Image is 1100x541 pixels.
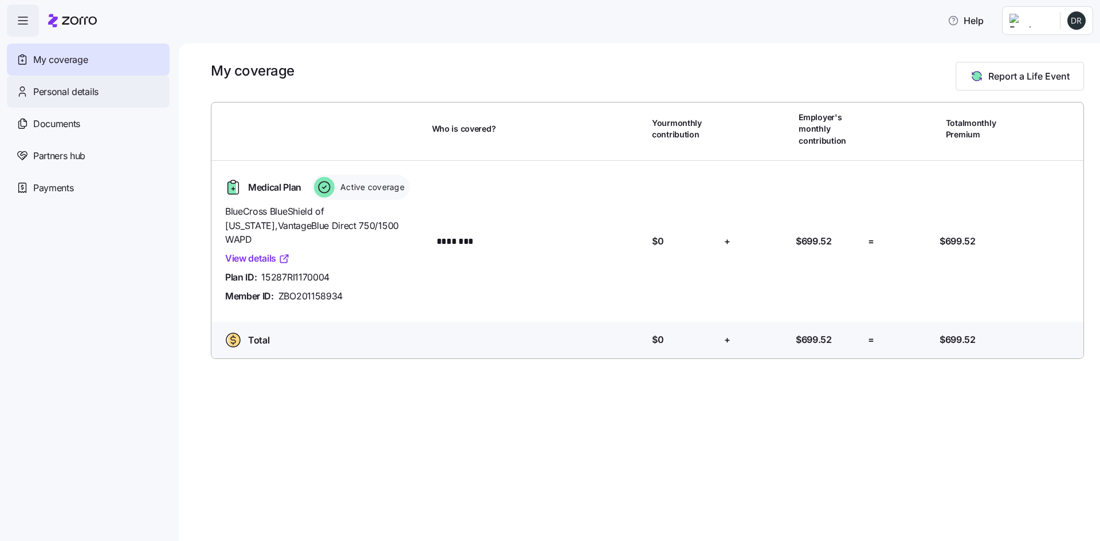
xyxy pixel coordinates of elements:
[796,333,832,347] span: $699.52
[940,234,976,248] span: $699.52
[652,333,663,347] span: $0
[7,108,170,140] a: Documents
[7,140,170,172] a: Partners hub
[225,204,423,247] span: BlueCross BlueShield of [US_STATE] , VantageBlue Direct 750/1500 WAPD
[940,333,976,347] span: $699.52
[1009,14,1051,27] img: Employer logo
[337,181,404,193] span: Active coverage
[868,234,874,248] span: =
[33,181,73,195] span: Payments
[432,123,496,135] span: Who is covered?
[278,289,343,303] span: ZBO201158934
[988,69,1070,83] span: Report a Life Event
[948,14,984,27] span: Help
[799,112,863,147] span: Employer's monthly contribution
[7,44,170,76] a: My coverage
[33,149,85,163] span: Partners hub
[7,76,170,108] a: Personal details
[261,270,329,285] span: 15287RI1170004
[724,333,730,347] span: +
[225,251,290,266] a: View details
[33,117,80,131] span: Documents
[33,53,88,67] span: My coverage
[724,234,730,248] span: +
[248,333,269,347] span: Total
[7,172,170,204] a: Payments
[225,270,257,285] span: Plan ID:
[938,9,993,32] button: Help
[33,85,99,99] span: Personal details
[796,234,832,248] span: $699.52
[946,117,1010,141] span: Total monthly Premium
[248,180,301,195] span: Medical Plan
[1067,11,1086,30] img: ddcf323d5afdb9ed4cfa9a494fc2c36d
[211,62,294,80] h1: My coverage
[868,333,874,347] span: =
[225,289,274,303] span: Member ID:
[652,234,663,248] span: $0
[956,62,1084,90] button: Report a Life Event
[652,117,716,141] span: Your monthly contribution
